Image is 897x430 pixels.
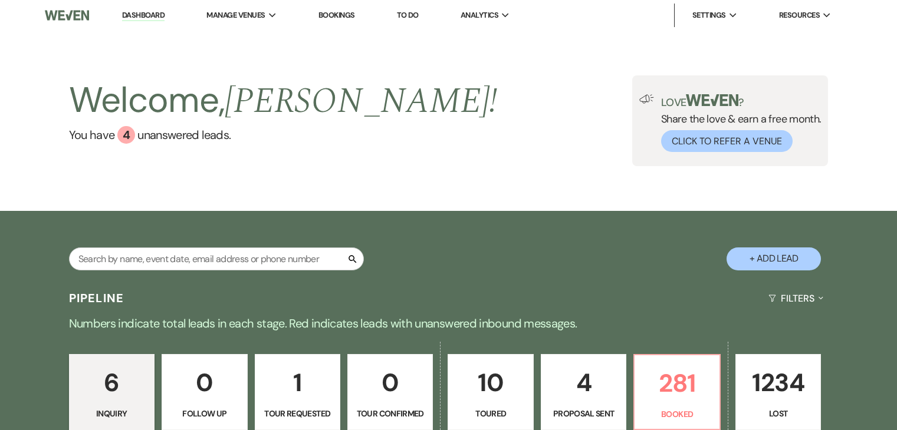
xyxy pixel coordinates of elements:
p: Follow Up [169,407,239,420]
p: Toured [455,407,525,420]
p: Lost [743,407,813,420]
button: Click to Refer a Venue [661,130,793,152]
img: weven-logo-green.svg [686,94,738,106]
p: Tour Requested [262,407,333,420]
p: Numbers indicate total leads in each stage. Red indicates leads with unanswered inbound messages. [24,314,873,333]
p: 0 [169,363,239,402]
p: Love ? [661,94,822,108]
p: 1234 [743,363,813,402]
div: 4 [117,126,135,144]
span: Manage Venues [206,9,265,21]
p: 281 [642,363,712,403]
a: You have 4 unanswered leads. [69,126,498,144]
p: 6 [77,363,147,402]
img: loud-speaker-illustration.svg [639,94,654,104]
p: 10 [455,363,525,402]
h3: Pipeline [69,290,124,306]
button: Filters [764,283,828,314]
p: 0 [355,363,425,402]
span: [PERSON_NAME] ! [225,74,497,128]
p: 1 [262,363,333,402]
span: Settings [692,9,726,21]
p: Booked [642,408,712,421]
a: To Do [397,10,419,20]
a: Bookings [318,10,355,20]
span: Analytics [461,9,498,21]
img: Weven Logo [45,3,89,28]
a: Dashboard [122,10,165,21]
button: + Add Lead [727,247,821,270]
p: Inquiry [77,407,147,420]
input: Search by name, event date, email address or phone number [69,247,364,270]
div: Share the love & earn a free month. [654,94,822,152]
p: Proposal Sent [548,407,619,420]
h2: Welcome, [69,75,498,126]
p: 4 [548,363,619,402]
p: Tour Confirmed [355,407,425,420]
span: Resources [779,9,820,21]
